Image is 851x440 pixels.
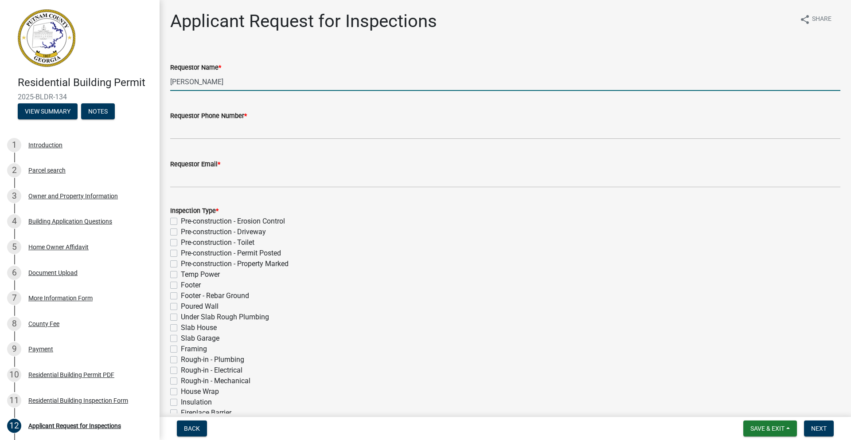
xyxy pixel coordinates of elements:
h4: Residential Building Permit [18,76,152,89]
span: Save & Exit [750,425,785,432]
img: Putnam County, Georgia [18,9,75,67]
label: Requestor Email [170,161,220,168]
label: Under Slab Rough Plumbing [181,312,269,322]
label: Pre-construction - Driveway [181,227,266,237]
label: Requestor Name [170,65,221,71]
label: Footer - Rebar Ground [181,291,249,301]
div: Introduction [28,142,62,148]
label: Fireplace Barrier [181,408,231,418]
label: Rough-in - Electrical [181,365,242,376]
label: Slab Garage [181,333,219,344]
div: 4 [7,214,21,228]
label: Footer [181,280,201,291]
div: 6 [7,266,21,280]
div: 9 [7,342,21,356]
div: Parcel search [28,167,66,173]
label: Poured Wall [181,301,219,312]
label: Pre-construction - Toilet [181,237,254,248]
i: share [800,14,810,25]
h1: Applicant Request for Inspections [170,11,437,32]
div: Owner and Property Information [28,193,118,199]
label: Pre-construction - Permit Posted [181,248,281,259]
button: Back [177,420,207,436]
label: Requestor Phone Number [170,113,247,119]
button: Notes [81,103,115,119]
div: 3 [7,189,21,203]
div: 8 [7,317,21,331]
label: Slab House [181,322,217,333]
label: Temp Power [181,269,220,280]
div: Home Owner Affidavit [28,244,89,250]
label: Pre-construction - Erosion Control [181,216,285,227]
label: Insulation [181,397,212,408]
div: Residential Building Inspection Form [28,397,128,404]
div: 11 [7,393,21,408]
div: Document Upload [28,270,78,276]
wm-modal-confirm: Summary [18,108,78,115]
div: 10 [7,368,21,382]
div: Applicant Request for Inspections [28,423,121,429]
label: Inspection Type [170,208,219,214]
label: Rough-in - Plumbing [181,354,244,365]
span: Share [812,14,831,25]
label: Rough-in - Mechanical [181,376,250,386]
div: Payment [28,346,53,352]
div: 1 [7,138,21,152]
div: More Information Form [28,295,93,301]
div: County Fee [28,321,59,327]
div: Building Application Questions [28,218,112,224]
div: Residential Building Permit PDF [28,372,114,378]
span: Back [184,425,200,432]
div: 7 [7,291,21,305]
label: Framing [181,344,207,354]
button: Save & Exit [743,420,797,436]
button: Next [804,420,834,436]
span: 2025-BLDR-134 [18,93,142,101]
wm-modal-confirm: Notes [81,108,115,115]
div: 5 [7,240,21,254]
button: View Summary [18,103,78,119]
div: 2 [7,163,21,177]
label: House Wrap [181,386,219,397]
label: Pre-construction - Property Marked [181,259,289,269]
div: 12 [7,419,21,433]
span: Next [811,425,827,432]
button: shareShare [792,11,839,28]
